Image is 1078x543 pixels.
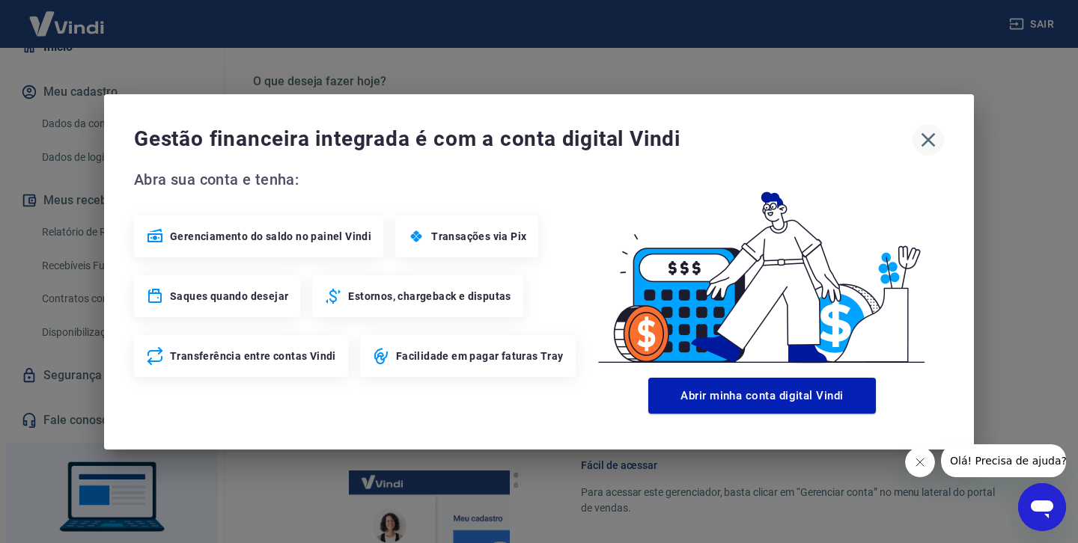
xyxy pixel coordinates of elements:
iframe: Fechar mensagem [905,447,935,477]
span: Gerenciamento do saldo no painel Vindi [170,229,371,244]
span: Facilidade em pagar faturas Tray [396,349,564,363]
span: Abra sua conta e tenha: [134,168,580,191]
iframe: Mensagem da empresa [941,444,1066,477]
img: Good Billing [580,168,944,372]
span: Transações via Pix [431,229,526,244]
span: Saques quando desejar [170,289,288,304]
iframe: Botão para abrir a janela de mensagens [1018,483,1066,531]
span: Transferência entre contas Vindi [170,349,336,363]
button: Abrir minha conta digital Vindi [648,378,876,414]
span: Gestão financeira integrada é com a conta digital Vindi [134,124,913,154]
span: Estornos, chargeback e disputas [348,289,511,304]
span: Olá! Precisa de ajuda? [9,10,126,22]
